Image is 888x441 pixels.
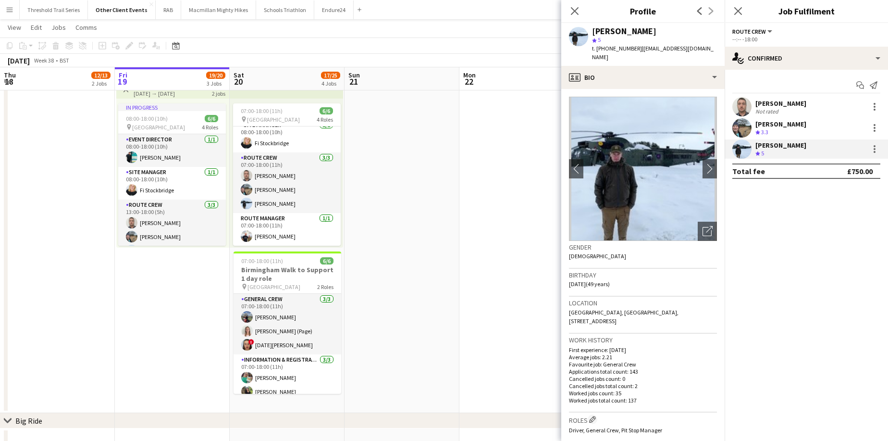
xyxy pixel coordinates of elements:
span: Jobs [51,23,66,32]
a: View [4,21,25,34]
div: [PERSON_NAME] [592,27,656,36]
span: 18 [2,76,16,87]
h3: Work history [569,336,717,344]
span: 19 [117,76,127,87]
div: Confirmed [725,47,888,70]
app-card-role: Route Crew3/313:00-18:00 (5h)[PERSON_NAME][PERSON_NAME] [118,200,226,260]
div: Total fee [732,166,765,176]
p: Cancelled jobs count: 0 [569,375,717,382]
span: [GEOGRAPHIC_DATA] [247,116,300,123]
div: 2 jobs [212,89,225,97]
span: Sun [348,71,360,79]
div: [PERSON_NAME] [755,99,806,108]
span: Fri [119,71,127,79]
app-card-role: Site Manager1/108:00-18:00 (10h)Fi Stockbridge [118,167,226,200]
div: 4 Jobs [321,80,340,87]
span: t. [PHONE_NUMBER] [592,45,642,52]
span: 4 Roles [202,124,218,131]
p: Average jobs: 2.21 [569,353,717,361]
p: Favourite job: General Crew [569,361,717,368]
h3: Gender [569,243,717,252]
div: Open photos pop-in [698,222,717,241]
span: Comms [75,23,97,32]
span: View [8,23,21,32]
span: Mon [463,71,476,79]
span: | [EMAIL_ADDRESS][DOMAIN_NAME] [592,45,714,61]
div: [PERSON_NAME] [755,120,806,128]
div: 2 Jobs [92,80,110,87]
span: 3.3 [761,128,768,136]
div: --:-- -18:00 [732,36,880,43]
button: Threshold Trail Series [20,0,88,19]
div: In progress [118,103,226,111]
span: [GEOGRAPHIC_DATA], [GEOGRAPHIC_DATA], [STREET_ADDRESS] [569,309,678,325]
button: Schools Triathlon [256,0,314,19]
app-card-role: Site Manager1/108:00-18:00 (10h)Fi Stockbridge [233,120,341,152]
div: Not rated [755,108,780,115]
h3: Profile [561,5,725,17]
span: [GEOGRAPHIC_DATA] [132,124,185,131]
div: [DATE] [8,56,30,65]
app-job-card: In progress08:00-18:00 (10h)6/6 [GEOGRAPHIC_DATA]4 RolesEvent Director1/108:00-18:00 (10h)[PERSON... [118,103,226,246]
div: 3 Jobs [207,80,225,87]
button: Other Client Events [88,0,156,19]
img: Crew avatar or photo [569,97,717,241]
a: Jobs [48,21,70,34]
span: Week 38 [32,57,56,64]
app-card-role: Event Director1/108:00-18:00 (10h)[PERSON_NAME] [118,134,226,167]
div: Bio [561,66,725,89]
div: [PERSON_NAME] [755,141,806,150]
span: 19/20 [206,72,225,79]
span: 4 Roles [317,116,333,123]
p: Worked jobs count: 35 [569,390,717,397]
span: 22 [462,76,476,87]
span: Route Crew [732,28,766,35]
span: 12/13 [91,72,111,79]
span: 07:00-18:00 (11h) [241,107,283,114]
p: Applications total count: 143 [569,368,717,375]
h3: Roles [569,415,717,425]
app-card-role: Route Manager1/107:00-18:00 (11h)[PERSON_NAME] [233,213,341,246]
span: 5 [598,36,601,43]
app-card-role: General Crew3/307:00-18:00 (11h)[PERSON_NAME][PERSON_NAME] (Page)![DATE][PERSON_NAME] [234,294,341,354]
h3: Birthday [569,271,717,279]
span: 17/25 [321,72,340,79]
app-card-role: Information & registration crew3/307:00-18:00 (11h)[PERSON_NAME][PERSON_NAME] [234,354,341,415]
span: [DEMOGRAPHIC_DATA] [569,252,626,260]
span: 07:00-18:00 (11h) [241,257,283,265]
span: 6/6 [320,107,333,114]
span: Thu [4,71,16,79]
span: 2 Roles [317,283,333,290]
span: ! [248,339,254,345]
span: Driver, General Crew, Pit Stop Manager [569,427,662,434]
div: Big Ride [15,416,42,426]
span: Sat [234,71,244,79]
h3: Birmingham Walk to Support 1 day role [234,265,341,283]
app-card-role: Route Crew3/307:00-18:00 (11h)[PERSON_NAME][PERSON_NAME][PERSON_NAME] [233,152,341,213]
span: [DATE] (49 years) [569,280,610,288]
a: Comms [72,21,101,34]
div: £750.00 [847,166,873,176]
div: 07:00-18:00 (11h)6/6 [GEOGRAPHIC_DATA]4 Roles[PERSON_NAME]Site Manager1/108:00-18:00 (10h)Fi Stoc... [233,103,341,246]
button: Route Crew [732,28,774,35]
span: 08:00-18:00 (10h) [126,115,168,122]
span: 6/6 [320,257,333,265]
p: First experience: [DATE] [569,346,717,353]
a: Edit [27,21,46,34]
h3: Location [569,299,717,307]
span: [GEOGRAPHIC_DATA] [247,283,300,290]
span: 5 [761,150,764,157]
app-job-card: 07:00-18:00 (11h)6/6Birmingham Walk to Support 1 day role [GEOGRAPHIC_DATA]2 RolesGeneral Crew3/3... [234,252,341,394]
button: Endure24 [314,0,354,19]
span: 21 [347,76,360,87]
button: RAB [156,0,181,19]
div: BST [60,57,69,64]
p: Cancelled jobs total count: 2 [569,382,717,390]
button: Macmillan Mighty Hikes [181,0,256,19]
h3: Job Fulfilment [725,5,888,17]
p: Worked jobs total count: 137 [569,397,717,404]
div: [DATE] → [DATE] [134,90,205,97]
span: Edit [31,23,42,32]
